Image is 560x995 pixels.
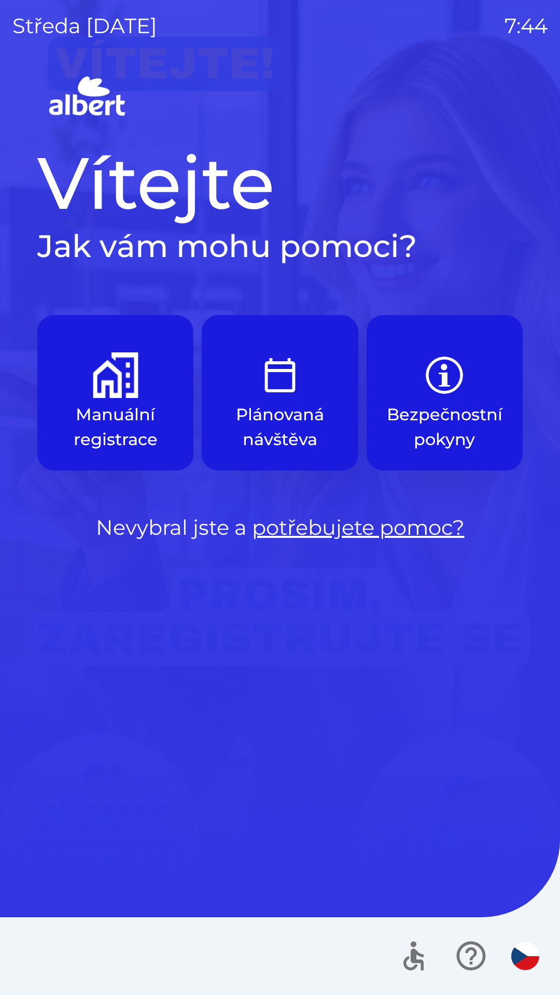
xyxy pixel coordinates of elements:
[37,315,193,471] button: Manuální registrace
[387,402,502,452] p: Bezpečnostní pokyny
[12,10,157,41] p: středa [DATE]
[511,942,539,970] img: cs flag
[367,315,523,471] button: Bezpečnostní pokyny
[37,139,523,227] h1: Vítejte
[422,352,467,398] img: b85e123a-dd5f-4e82-bd26-90b222bbbbcf.png
[257,352,303,398] img: e9efe3d3-6003-445a-8475-3fd9a2e5368f.png
[37,73,523,122] img: Logo
[62,402,169,452] p: Manuální registrace
[227,402,333,452] p: Plánovaná návštěva
[202,315,358,471] button: Plánovaná návštěva
[252,515,465,540] a: potřebujete pomoc?
[37,227,523,265] h2: Jak vám mohu pomoci?
[505,10,548,41] p: 7:44
[37,512,523,543] p: Nevybral jste a
[93,352,138,398] img: d73f94ca-8ab6-4a86-aa04-b3561b69ae4e.png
